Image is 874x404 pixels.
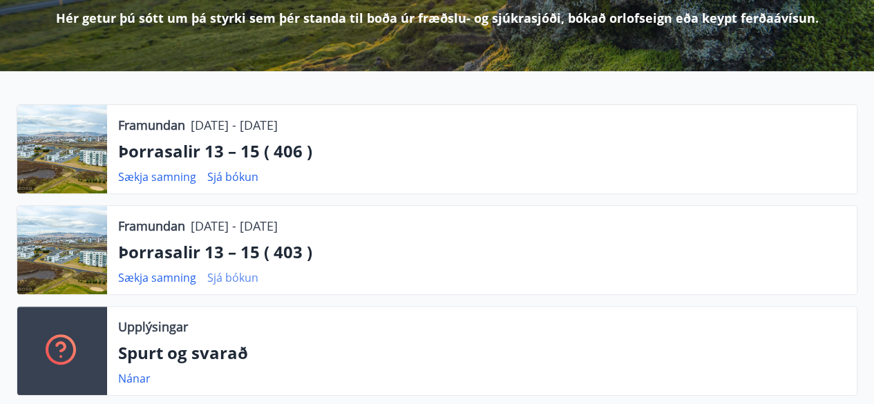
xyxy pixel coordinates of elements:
[118,217,185,235] p: Framundan
[56,9,819,27] p: Hér getur þú sótt um þá styrki sem þér standa til boða úr fræðslu- og sjúkrasjóði, bókað orlofsei...
[118,169,196,184] a: Sækja samning
[118,341,846,365] p: Spurt og svarað
[191,217,278,235] p: [DATE] - [DATE]
[207,169,258,184] a: Sjá bókun
[118,270,196,285] a: Sækja samning
[191,116,278,134] p: [DATE] - [DATE]
[207,270,258,285] a: Sjá bókun
[118,140,846,163] p: Þorrasalir 13 – 15 ( 406 )
[118,371,151,386] a: Nánar
[118,318,188,336] p: Upplýsingar
[118,116,185,134] p: Framundan
[118,240,846,264] p: Þorrasalir 13 – 15 ( 403 )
